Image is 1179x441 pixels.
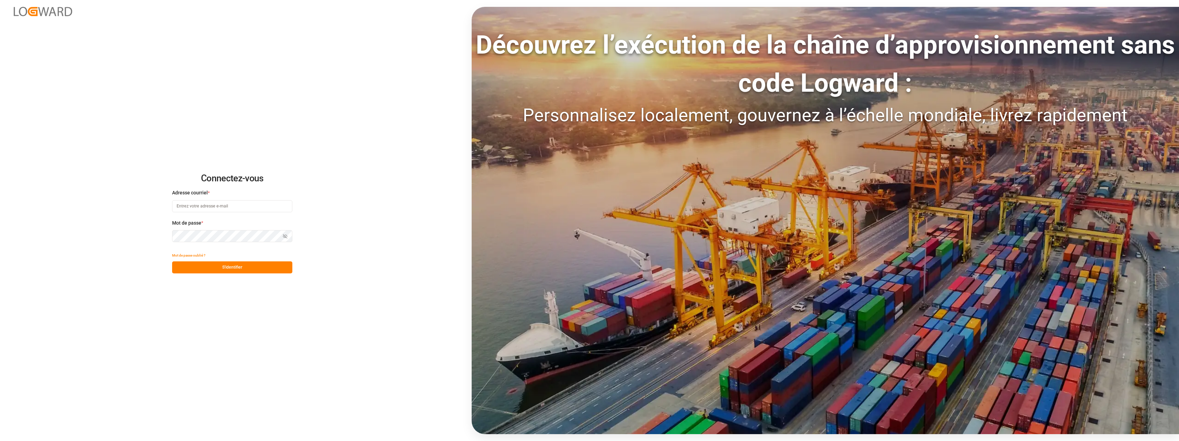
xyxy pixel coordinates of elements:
input: Entrez votre adresse e-mail [172,200,292,212]
div: Découvrez l’exécution de la chaîne d’approvisionnement sans code Logward : [472,26,1179,102]
h2: Connectez-vous [172,168,292,190]
span: Adresse courriel [172,189,208,196]
div: Personnalisez localement, gouvernez à l’échelle mondiale, livrez rapidement [472,102,1179,129]
button: S'identifier [172,261,292,273]
span: Mot de passe [172,219,201,227]
button: Mot de passe oublié ? [172,249,205,261]
img: Logward_new_orange.png [14,7,72,16]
